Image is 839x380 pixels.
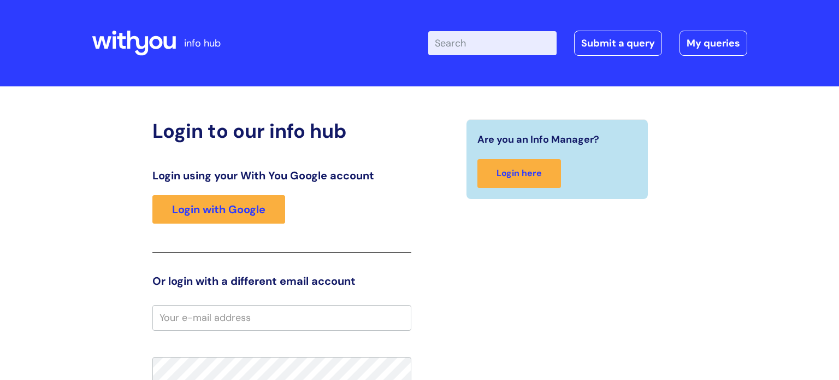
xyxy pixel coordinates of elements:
h2: Login to our info hub [152,119,411,143]
a: Submit a query [574,31,662,56]
a: My queries [680,31,747,56]
h3: Or login with a different email account [152,274,411,288]
a: Login here [477,159,561,188]
span: Are you an Info Manager? [477,131,599,148]
input: Search [428,31,557,55]
h3: Login using your With You Google account [152,169,411,182]
input: Your e-mail address [152,305,411,330]
p: info hub [184,34,221,52]
a: Login with Google [152,195,285,224]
